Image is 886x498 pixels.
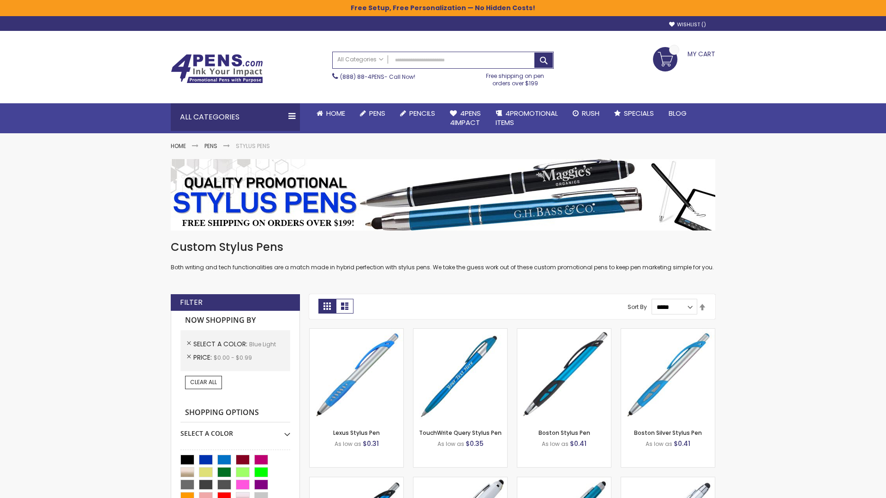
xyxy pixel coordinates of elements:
[517,329,611,422] img: Boston Stylus Pen-Blue - Light
[337,56,383,63] span: All Categories
[539,429,590,437] a: Boston Stylus Pen
[621,329,715,422] img: Boston Silver Stylus Pen-Blue - Light
[340,73,384,81] a: (888) 88-4PENS
[409,108,435,118] span: Pencils
[214,354,252,362] span: $0.00 - $0.99
[634,429,702,437] a: Boston Silver Stylus Pen
[607,103,661,124] a: Specials
[628,303,647,311] label: Sort By
[310,329,403,422] img: Lexus Stylus Pen-Blue - Light
[661,103,694,124] a: Blog
[204,142,217,150] a: Pens
[413,329,507,422] img: TouchWrite Query Stylus Pen-Blue Light
[190,378,217,386] span: Clear All
[477,69,554,87] div: Free shipping on pen orders over $199
[496,108,558,127] span: 4PROMOTIONAL ITEMS
[180,422,290,438] div: Select A Color
[621,328,715,336] a: Boston Silver Stylus Pen-Blue - Light
[443,103,488,133] a: 4Pens4impact
[413,477,507,485] a: Kimberly Logo Stylus Pens-LT-Blue
[488,103,565,133] a: 4PROMOTIONALITEMS
[249,340,276,348] span: Blue Light
[450,108,481,127] span: 4Pens 4impact
[171,240,715,255] h1: Custom Stylus Pens
[646,440,672,448] span: As low as
[326,108,345,118] span: Home
[542,440,569,448] span: As low as
[517,328,611,336] a: Boston Stylus Pen-Blue - Light
[363,439,379,448] span: $0.31
[193,353,214,362] span: Price
[310,477,403,485] a: Lexus Metallic Stylus Pen-Blue - Light
[236,142,270,150] strong: Stylus Pens
[565,103,607,124] a: Rush
[310,328,403,336] a: Lexus Stylus Pen-Blue - Light
[185,376,222,389] a: Clear All
[517,477,611,485] a: Lory Metallic Stylus Pen-Blue - Light
[466,439,484,448] span: $0.35
[582,108,599,118] span: Rush
[180,297,203,308] strong: Filter
[369,108,385,118] span: Pens
[340,73,415,81] span: - Call Now!
[669,108,687,118] span: Blog
[171,54,263,83] img: 4Pens Custom Pens and Promotional Products
[180,403,290,423] strong: Shopping Options
[333,429,380,437] a: Lexus Stylus Pen
[335,440,361,448] span: As low as
[353,103,393,124] a: Pens
[193,339,249,349] span: Select A Color
[624,108,654,118] span: Specials
[171,142,186,150] a: Home
[393,103,443,124] a: Pencils
[171,159,715,231] img: Stylus Pens
[413,328,507,336] a: TouchWrite Query Stylus Pen-Blue Light
[309,103,353,124] a: Home
[171,103,300,131] div: All Categories
[180,311,290,330] strong: Now Shopping by
[419,429,502,437] a: TouchWrite Query Stylus Pen
[171,240,715,272] div: Both writing and tech functionalities are a match made in hybrid perfection with stylus pens. We ...
[674,439,690,448] span: $0.41
[437,440,464,448] span: As low as
[669,21,706,28] a: Wishlist
[570,439,587,448] span: $0.41
[318,299,336,314] strong: Grid
[333,52,388,67] a: All Categories
[621,477,715,485] a: Silver Cool Grip Stylus Pen-Blue - Light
